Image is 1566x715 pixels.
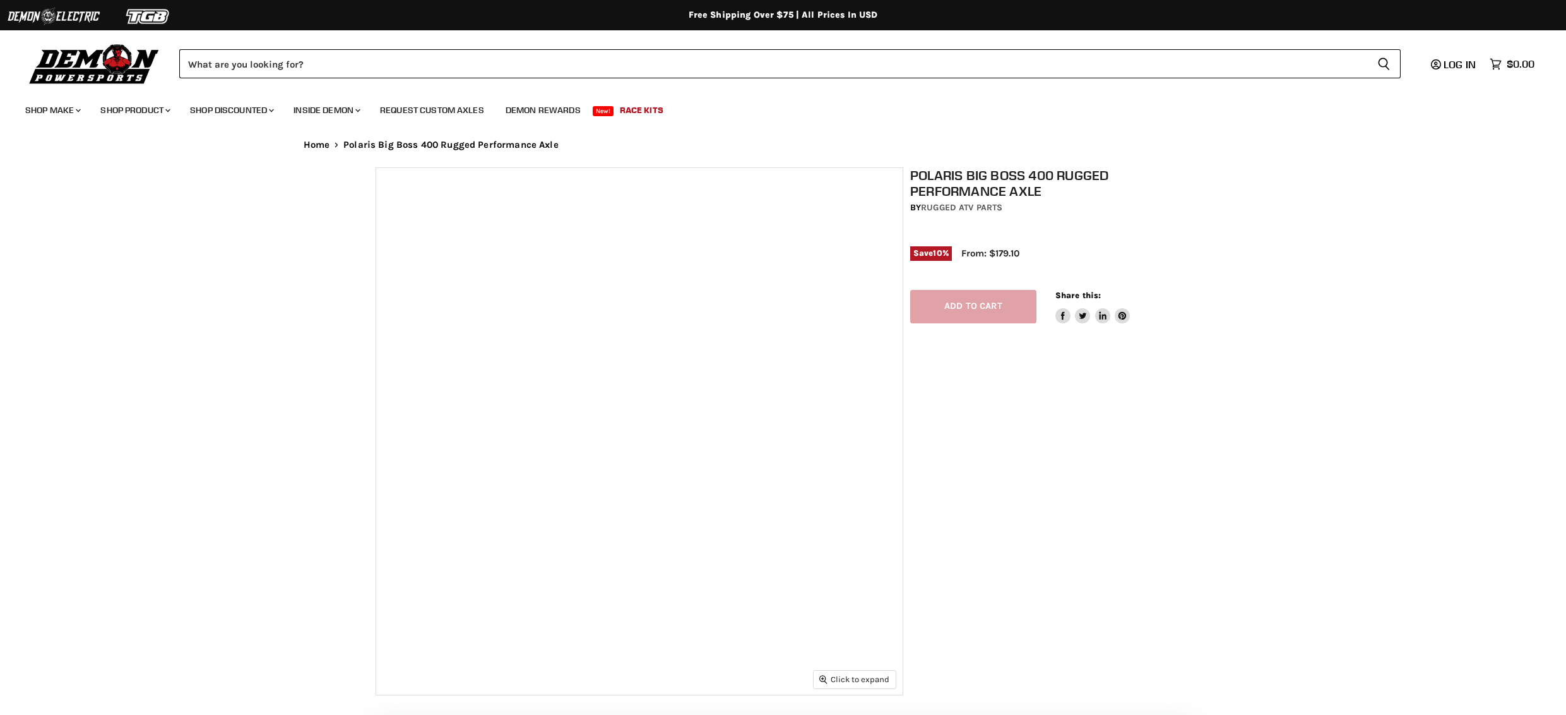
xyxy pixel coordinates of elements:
[1483,55,1541,73] a: $0.00
[278,140,1288,150] nav: Breadcrumbs
[179,49,1401,78] form: Product
[961,248,1019,259] span: From: $179.10
[181,97,282,123] a: Shop Discounted
[1507,58,1534,70] span: $0.00
[933,248,942,258] span: 10
[819,675,889,684] span: Click to expand
[343,140,559,150] span: Polaris Big Boss 400 Rugged Performance Axle
[304,140,330,150] a: Home
[284,97,368,123] a: Inside Demon
[910,201,1198,215] div: by
[278,9,1288,21] div: Free Shipping Over $75 | All Prices In USD
[910,246,952,260] span: Save %
[814,671,896,688] button: Click to expand
[610,97,673,123] a: Race Kits
[1055,290,1130,323] aside: Share this:
[496,97,590,123] a: Demon Rewards
[593,106,614,116] span: New!
[371,97,494,123] a: Request Custom Axles
[910,167,1198,199] h1: Polaris Big Boss 400 Rugged Performance Axle
[1425,59,1483,70] a: Log in
[1055,291,1101,300] span: Share this:
[179,49,1367,78] input: Search
[25,41,163,86] img: Demon Powersports
[101,4,196,28] img: TGB Logo 2
[91,97,178,123] a: Shop Product
[1367,49,1401,78] button: Search
[1444,58,1476,71] span: Log in
[16,92,1531,123] ul: Main menu
[921,202,1002,213] a: Rugged ATV Parts
[16,97,88,123] a: Shop Make
[6,4,101,28] img: Demon Electric Logo 2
